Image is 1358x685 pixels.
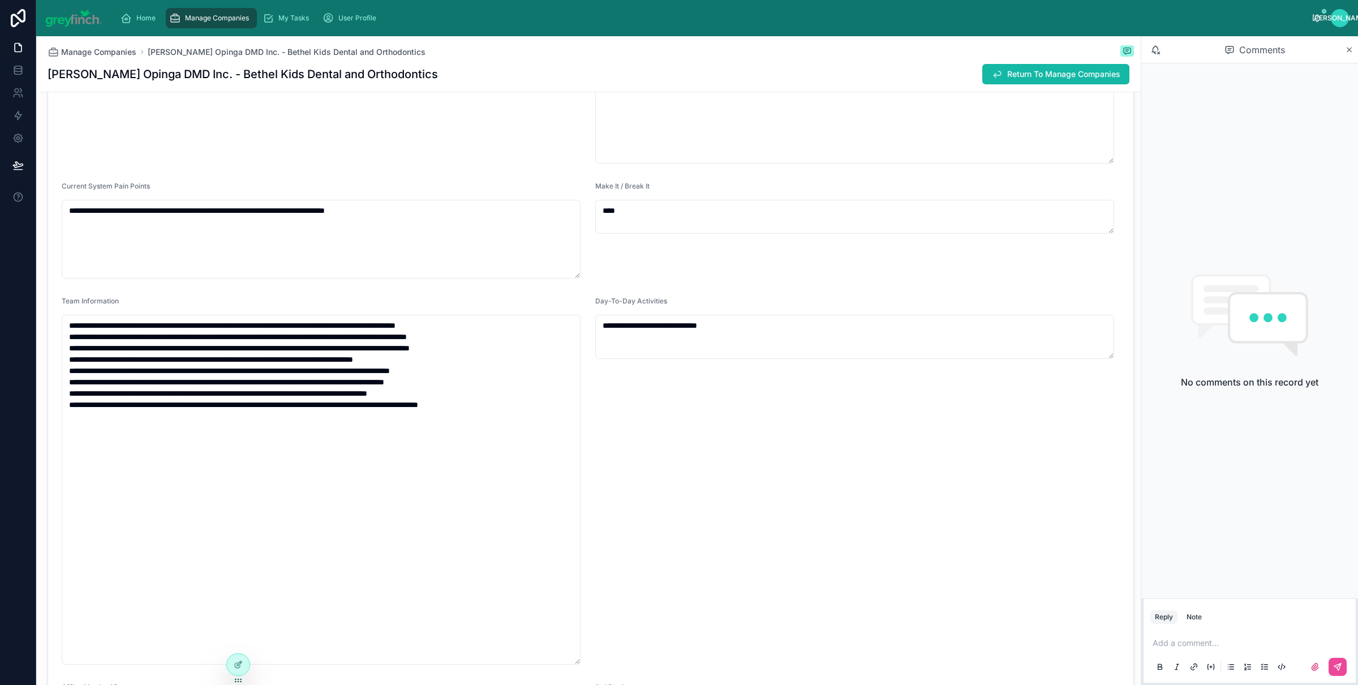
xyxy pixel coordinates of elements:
a: Home [117,8,164,28]
span: Day-To-Day Activities [595,297,667,305]
h2: No comments on this record yet [1181,375,1318,389]
span: Make It / Break It [595,182,650,190]
div: scrollable content [111,6,1313,31]
span: Manage Companies [185,14,249,23]
span: Current System Pain Points [62,182,150,190]
span: Team Information [62,297,119,305]
button: Reply [1150,610,1177,624]
img: App logo [45,9,102,27]
span: Comments [1239,43,1285,57]
span: Home [136,14,156,23]
a: Manage Companies [166,8,257,28]
span: Manage Companies [61,46,136,58]
span: Return To Manage Companies [1007,68,1120,80]
div: Note [1187,613,1202,622]
button: Note [1182,610,1206,624]
span: My Tasks [278,14,309,23]
button: Return To Manage Companies [982,64,1129,84]
a: User Profile [319,8,384,28]
a: My Tasks [259,8,317,28]
h1: [PERSON_NAME] Opinga DMD Inc. - Bethel Kids Dental and Orthodontics [48,66,438,82]
span: User Profile [338,14,376,23]
a: Manage Companies [48,46,136,58]
a: [PERSON_NAME] Opinga DMD Inc. - Bethel Kids Dental and Orthodontics [148,46,426,58]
